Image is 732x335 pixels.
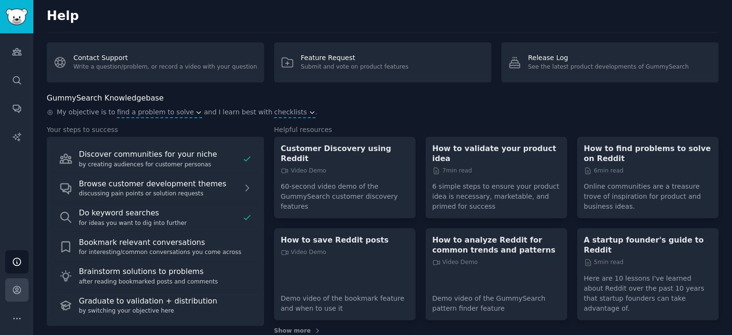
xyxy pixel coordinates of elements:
[281,287,409,314] p: Demo video of the bookmark feature and when to use it
[528,53,689,63] div: Release Log
[281,248,326,257] span: Video Demo
[584,267,712,314] p: Here are 10 lessons I've learned about Reddit over the past 10 years that startup founders can ta...
[79,178,239,190] div: Browse customer development themes
[432,258,478,267] span: Video Demo
[79,295,252,307] div: Graduate to validation + distribution
[281,235,409,245] a: How to save Reddit posts
[432,175,560,212] p: 6 simple steps to ensure your product idea is necessary, marketable, and primed for success
[47,125,264,135] h3: Your steps to success
[79,161,239,169] div: by creating audiences for customer personas
[79,207,239,219] div: Do keyword searches
[79,307,252,315] div: by switching your objective here
[47,92,163,104] h2: GummySearch Knowledgebase
[47,107,719,118] div: .
[584,235,712,255] a: A startup founder's guide to Reddit
[584,175,712,212] p: Online communities are a treasure trove of inspiration for product and business ideas.
[53,145,257,173] a: Discover communities for your nicheby creating audiences for customer personas
[301,63,408,71] div: Submit and vote on product features
[274,42,491,82] a: Feature RequestSubmit and vote on product features
[53,262,257,290] a: Brainstorm solutions to problemsafter reading bookmarked posts and comments
[281,143,409,163] a: Customer Discovery using Reddit
[57,107,115,118] span: My objective is to
[53,233,257,261] a: Bookmark relevant conversationsfor interesting/common conversations you come across
[79,278,252,286] div: after reading bookmarked posts and comments
[79,190,239,198] div: discussing pain points or solution requests
[79,248,252,257] div: for interesting/common conversations you come across
[584,167,623,175] span: 6 min read
[432,287,560,314] p: Demo video of the GummySearch pattern finder feature
[584,258,623,267] span: 5 min read
[53,292,257,319] a: Graduate to validation + distributionby switching your objective here
[281,167,326,175] span: Video Demo
[6,9,28,25] img: GummySearch logo
[117,107,194,117] span: find a problem to solve
[301,53,408,63] div: Feature Request
[274,125,719,135] h3: Helpful resources
[53,174,257,202] a: Browse customer development themesdiscussing pain points or solution requests
[47,9,719,24] h2: Help
[432,143,560,163] a: How to validate your product idea
[117,107,202,117] button: find a problem to solve
[204,107,273,118] span: and I learn best with
[79,237,252,249] div: Bookmark relevant conversations
[584,143,712,163] a: How to find problems to solve on Reddit
[274,107,307,117] span: checklists
[79,266,252,278] div: Brainstorm solutions to problems
[432,235,560,255] a: How to analyze Reddit for common trends and patterns
[47,42,264,82] a: Contact SupportWrite a question/problem, or record a video with your question
[281,175,409,212] p: 60-second video demo of the GummySearch customer discovery features
[53,203,257,231] a: Do keyword searchesfor ideas you want to dig into further
[274,107,315,117] button: checklists
[432,167,472,175] span: 7 min read
[528,63,689,71] div: See the latest product developments of GummySearch
[79,219,239,228] div: for ideas you want to dig into further
[79,149,239,161] div: Discover communities for your niche
[501,42,719,82] a: Release LogSee the latest product developments of GummySearch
